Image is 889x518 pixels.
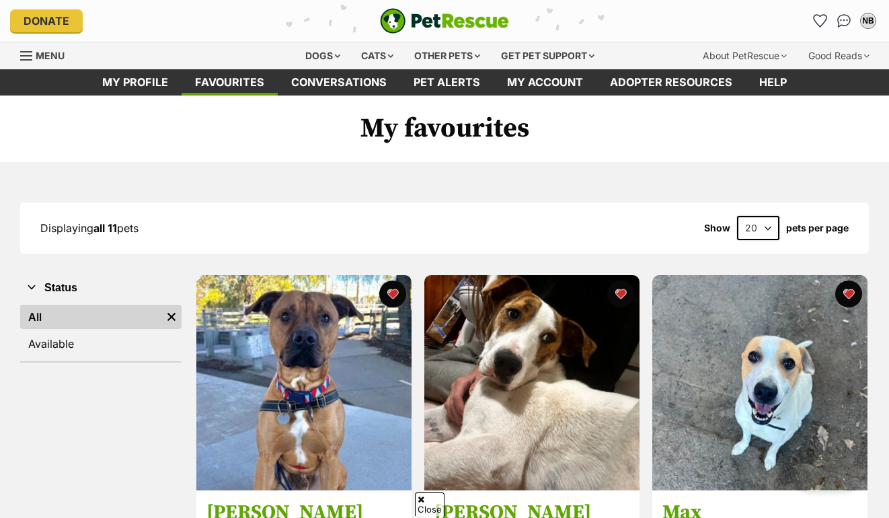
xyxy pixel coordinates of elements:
[10,9,83,32] a: Donate
[809,10,830,32] a: Favourites
[857,10,879,32] button: My account
[424,275,640,490] img: Hank
[296,42,350,69] div: Dogs
[693,42,796,69] div: About PetRescue
[196,275,412,490] img: Lawson
[786,223,849,233] label: pets per page
[415,492,444,516] span: Close
[833,10,855,32] a: Conversations
[607,281,634,307] button: favourite
[182,69,278,96] a: Favourites
[40,221,139,235] span: Displaying pets
[837,14,851,28] img: chat-41dd97257d64d25036548639549fe6c8038ab92f7586957e7f3b1b290dea8141.svg
[380,8,509,34] img: logo-e224e6f780fb5917bec1dbf3a21bbac754714ae5b6737aabdf751b685950b380.svg
[93,221,117,235] strong: all 11
[36,50,65,61] span: Menu
[835,281,862,307] button: favourite
[380,8,509,34] a: PetRescue
[20,302,182,361] div: Status
[791,451,862,491] iframe: Help Scout Beacon - Open
[861,14,875,28] div: NB
[379,281,406,307] button: favourite
[704,223,730,233] span: Show
[89,69,182,96] a: My profile
[809,10,879,32] ul: Account quick links
[652,275,867,490] img: Max
[746,69,800,96] a: Help
[492,42,604,69] div: Get pet support
[352,42,403,69] div: Cats
[494,69,596,96] a: My account
[20,279,182,297] button: Status
[20,332,182,356] a: Available
[405,42,490,69] div: Other pets
[161,305,182,329] a: Remove filter
[596,69,746,96] a: Adopter resources
[278,69,400,96] a: conversations
[20,42,74,67] a: Menu
[799,42,879,69] div: Good Reads
[20,305,161,329] a: All
[400,69,494,96] a: Pet alerts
